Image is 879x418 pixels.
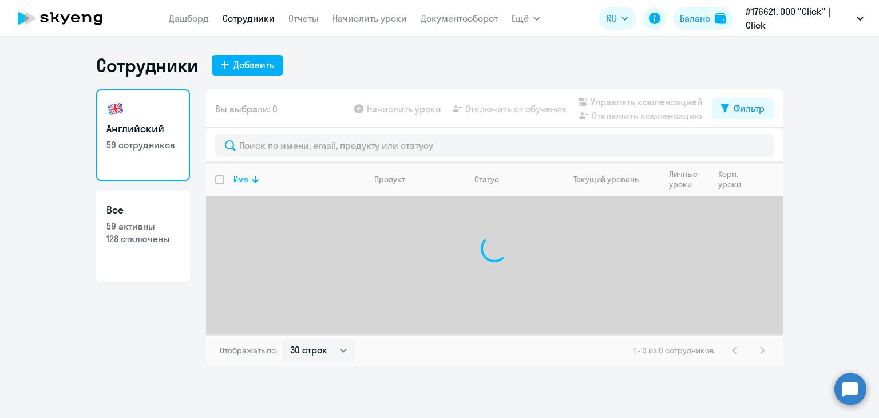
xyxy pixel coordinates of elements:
div: Продукт [374,174,405,184]
a: Все59 активны128 отключены [96,190,190,282]
p: 59 сотрудников [106,139,180,151]
h3: Все [106,203,180,218]
h3: Английский [106,121,180,136]
button: Фильтр [712,98,774,119]
img: balance [715,13,726,24]
span: Ещё [512,11,529,25]
p: 59 активны [106,220,180,232]
div: Текущий уровень [563,174,659,184]
p: #176621, ООО "Click" | Click [746,5,852,32]
div: Имя [233,174,365,184]
img: english [106,100,125,118]
div: Добавить [233,58,274,72]
button: Балансbalance [673,7,733,30]
span: RU [607,11,617,25]
a: Отчеты [288,13,319,24]
span: Отображать по: [220,345,278,356]
a: Сотрудники [223,13,275,24]
input: Поиск по имени, email, продукту или статусу [215,134,774,157]
div: Фильтр [734,101,765,115]
button: Добавить [212,55,283,76]
a: Документооборот [421,13,498,24]
a: Английский59 сотрудников [96,89,190,181]
button: #176621, ООО "Click" | Click [740,5,869,32]
button: Ещё [512,7,540,30]
div: Личные уроки [669,169,708,190]
span: 1 - 0 из 0 сотрудников [633,345,714,356]
div: Корп. уроки [718,169,750,190]
a: Начислить уроки [332,13,407,24]
span: Вы выбрали: 0 [215,102,278,116]
div: Имя [233,174,248,184]
h1: Сотрудники [96,54,198,77]
a: Дашборд [169,13,209,24]
button: RU [599,7,636,30]
div: Баланс [680,11,710,25]
div: Текущий уровень [573,174,639,184]
p: 128 отключены [106,232,180,245]
div: Статус [474,174,499,184]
